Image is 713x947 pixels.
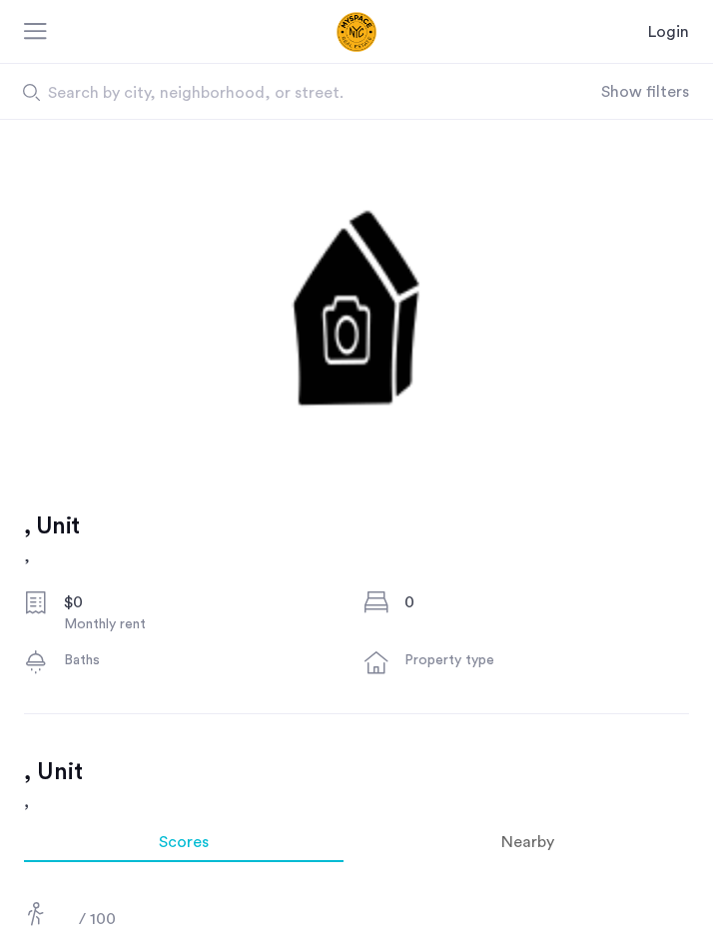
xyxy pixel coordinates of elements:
a: , Unit, [24,508,79,568]
a: Cazamio Logo [259,12,454,52]
div: $0 [64,590,349,614]
img: logo [259,12,454,52]
button: Show or hide filters [601,80,689,104]
div: Baths [64,650,349,670]
h1: , Unit [24,508,79,544]
h2: , [24,544,79,568]
h2: , Unit [24,754,689,790]
img: score [28,902,44,926]
h3: , [24,790,689,814]
span: Scores [159,834,209,850]
span: Nearby [501,834,554,850]
div: 0 [404,590,689,614]
span: / 100 [79,911,116,927]
span: Search by city, neighborhood, or street. [48,81,529,105]
div: Property type [404,650,689,670]
div: Monthly rent [64,614,349,634]
a: Login [648,20,689,44]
